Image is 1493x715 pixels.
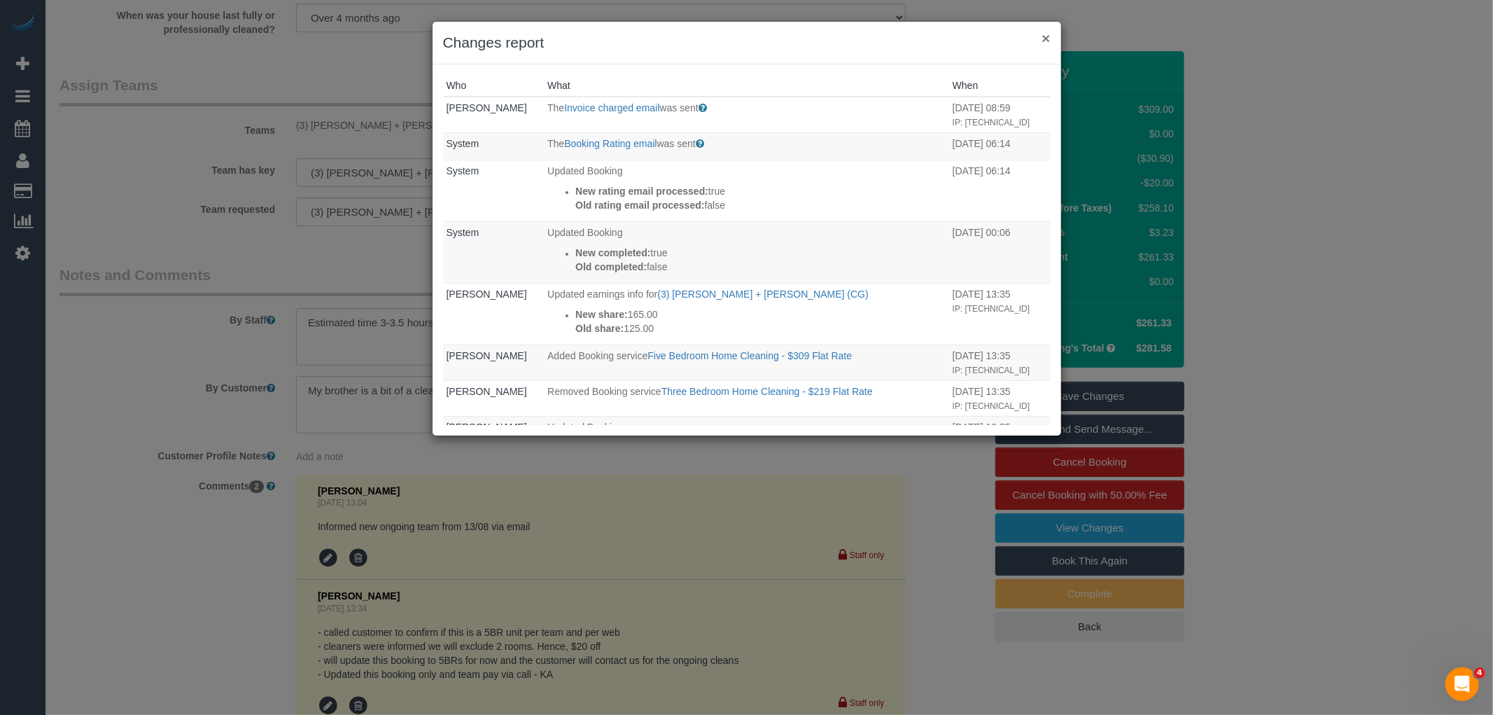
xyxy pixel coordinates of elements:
td: What [544,132,949,160]
th: What [544,75,949,97]
p: true [575,184,946,198]
sui-modal: Changes report [433,22,1061,436]
a: Booking Rating email [564,138,657,149]
a: System [447,165,479,176]
span: 4 [1474,667,1485,679]
td: When [949,381,1051,417]
h3: Changes report [443,32,1051,53]
a: Invoice charged email [564,102,659,113]
small: IP: [TECHNICAL_ID] [953,304,1030,314]
td: When [949,417,1051,590]
span: Removed Booking service [547,386,661,397]
strong: New rating email processed: [575,186,708,197]
td: What [544,345,949,381]
small: IP: [TECHNICAL_ID] [953,366,1030,375]
td: When [949,345,1051,381]
span: Updated earnings info for [547,289,657,300]
span: The [547,102,564,113]
a: Five Bedroom Home Cleaning - $309 Flat Rate [647,350,852,361]
a: [PERSON_NAME] [447,422,527,433]
td: Who [443,345,545,381]
span: Added Booking service [547,350,647,361]
a: System [447,227,479,238]
td: What [544,222,949,284]
td: When [949,222,1051,284]
td: What [544,381,949,417]
strong: Old rating email processed: [575,200,704,211]
p: false [575,198,946,212]
td: What [544,97,949,132]
th: When [949,75,1051,97]
a: [PERSON_NAME] [447,386,527,397]
a: [PERSON_NAME] [447,102,527,113]
th: Who [443,75,545,97]
strong: Old share: [575,323,624,334]
td: When [949,97,1051,132]
td: Who [443,160,545,222]
span: Updated Booking [547,227,622,238]
strong: Old completed: [575,261,647,272]
td: What [544,417,949,590]
p: false [575,260,946,274]
span: Updated Booking [547,165,622,176]
small: IP: [TECHNICAL_ID] [953,118,1030,127]
span: Updated Booking [547,422,622,433]
span: was sent [657,138,696,149]
a: (3) [PERSON_NAME] + [PERSON_NAME] (CG) [657,289,868,300]
strong: New completed: [575,247,650,258]
td: Who [443,284,545,345]
small: IP: [TECHNICAL_ID] [953,401,1030,411]
p: 125.00 [575,321,946,335]
iframe: Intercom live chat [1445,667,1479,701]
span: was sent [659,102,698,113]
td: When [949,284,1051,345]
a: System [447,138,479,149]
a: Three Bedroom Home Cleaning - $219 Flat Rate [661,386,873,397]
td: Who [443,222,545,284]
td: Who [443,97,545,132]
td: Who [443,417,545,590]
td: Who [443,132,545,160]
td: When [949,132,1051,160]
button: × [1042,31,1050,46]
strong: New share: [575,309,628,320]
span: The [547,138,564,149]
a: [PERSON_NAME] [447,289,527,300]
p: 165.00 [575,307,946,321]
td: Who [443,381,545,417]
td: When [949,160,1051,222]
p: true [575,246,946,260]
td: What [544,284,949,345]
td: What [544,160,949,222]
a: [PERSON_NAME] [447,350,527,361]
